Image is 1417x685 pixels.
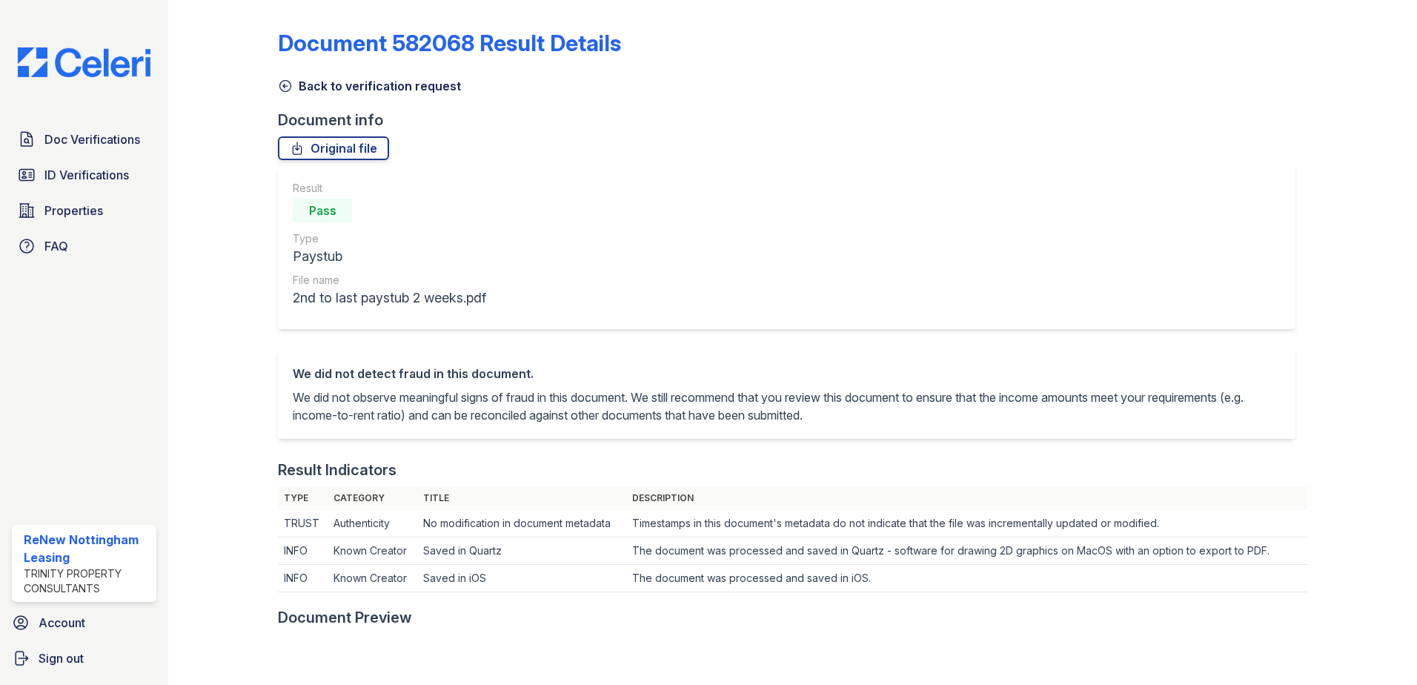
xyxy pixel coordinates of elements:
[278,30,621,56] a: Document 582068 Result Details
[417,486,626,510] th: Title
[278,565,328,592] td: INFO
[6,47,162,77] img: CE_Logo_Blue-a8612792a0a2168367f1c8372b55b34899dd931a85d93a1a3d3e32e68fde9ad4.png
[278,510,328,537] td: TRUST
[417,537,626,565] td: Saved in Quartz
[293,246,486,267] div: Paystub
[626,565,1307,592] td: The document was processed and saved in iOS.
[278,537,328,565] td: INFO
[278,77,461,95] a: Back to verification request
[328,537,417,565] td: Known Creator
[626,510,1307,537] td: Timestamps in this document's metadata do not indicate that the file was incrementally updated or...
[278,110,1307,130] div: Document info
[626,537,1307,565] td: The document was processed and saved in Quartz - software for drawing 2D graphics on MacOS with a...
[12,160,156,190] a: ID Verifications
[293,288,486,308] div: 2nd to last paystub 2 weeks.pdf
[12,231,156,261] a: FAQ
[328,510,417,537] td: Authenticity
[417,565,626,592] td: Saved in iOS
[44,166,129,184] span: ID Verifications
[44,237,68,255] span: FAQ
[278,460,396,480] div: Result Indicators
[328,486,417,510] th: Category
[293,273,486,288] div: File name
[278,486,328,510] th: Type
[293,231,486,246] div: Type
[626,486,1307,510] th: Description
[6,608,162,638] a: Account
[12,125,156,154] a: Doc Verifications
[293,199,352,222] div: Pass
[293,181,486,196] div: Result
[328,565,417,592] td: Known Creator
[24,531,150,566] div: ReNew Nottingham Leasing
[24,566,150,596] div: Trinity Property Consultants
[278,607,412,628] div: Document Preview
[12,196,156,225] a: Properties
[39,649,84,667] span: Sign out
[44,202,103,219] span: Properties
[293,365,1281,383] div: We did not detect fraud in this document.
[293,388,1281,424] p: We did not observe meaningful signs of fraud in this document. We still recommend that you review...
[44,130,140,148] span: Doc Verifications
[417,510,626,537] td: No modification in document metadata
[278,136,389,160] a: Original file
[39,614,85,632] span: Account
[6,643,162,673] a: Sign out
